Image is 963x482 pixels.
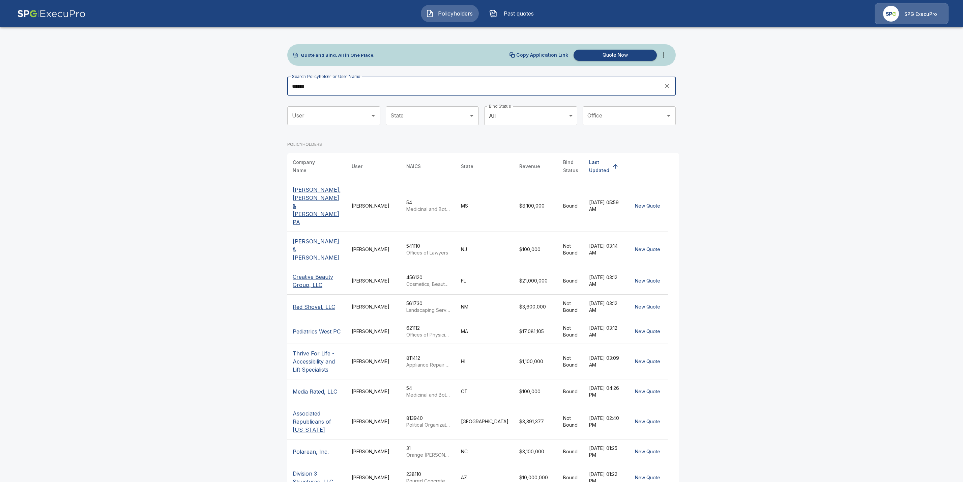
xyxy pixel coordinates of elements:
[584,267,627,295] td: [DATE] 03:12 AM
[514,295,558,319] td: $3,600,000
[406,281,450,288] p: Cosmetics, Beauty Supplies, and Perfume Retailers
[657,48,670,62] button: more
[558,153,584,180] th: Bind Status
[558,379,584,404] td: Bound
[558,180,584,232] td: Bound
[558,344,584,379] td: Not Bound
[883,6,899,22] img: Agency Icon
[352,474,396,481] div: [PERSON_NAME]
[632,243,663,256] button: New Quote
[406,385,450,398] div: 54
[558,295,584,319] td: Not Bound
[406,361,450,368] p: Appliance Repair and Maintenance
[584,379,627,404] td: [DATE] 04:26 PM
[514,404,558,439] td: $3,391,377
[293,387,337,396] p: Media Rated, LLC
[17,3,86,24] img: AA Logo
[514,180,558,232] td: $8,100,000
[406,249,450,256] p: Offices of Lawyers
[456,232,514,267] td: NJ
[352,388,396,395] div: [PERSON_NAME]
[558,232,584,267] td: Not Bound
[584,404,627,439] td: [DATE] 02:40 PM
[632,446,663,458] button: New Quote
[519,162,540,170] div: Revenue
[406,355,450,368] div: 811412
[293,349,341,374] p: Thrive For Life - Accessibility and Lift Specialists
[352,277,396,284] div: [PERSON_NAME]
[514,344,558,379] td: $1,100,000
[632,200,663,212] button: New Quote
[632,355,663,368] button: New Quote
[293,327,341,336] p: Pediatrics West PC
[467,111,476,121] button: Open
[406,162,421,170] div: NAICS
[589,158,609,175] div: Last Updated
[514,232,558,267] td: $100,000
[406,415,450,428] div: 813940
[292,74,360,79] label: Search Policyholder or User Name
[484,5,542,22] button: Past quotes IconPast quotes
[293,448,329,456] p: Polarean, Inc.
[875,3,949,24] a: Agency IconSPG ExecuPro
[287,141,322,148] p: POLICYHOLDERS
[293,237,341,262] p: [PERSON_NAME] & [PERSON_NAME]
[514,439,558,464] td: $3,100,000
[456,404,514,439] td: [GEOGRAPHIC_DATA]
[662,81,672,91] button: clear search
[406,325,450,338] div: 621112
[352,203,396,209] div: [PERSON_NAME]
[584,319,627,344] td: [DATE] 03:12 AM
[352,448,396,455] div: [PERSON_NAME]
[456,319,514,344] td: MA
[584,232,627,267] td: [DATE] 03:14 AM
[352,418,396,425] div: [PERSON_NAME]
[352,328,396,335] div: [PERSON_NAME]
[352,246,396,253] div: [PERSON_NAME]
[456,295,514,319] td: NM
[293,273,341,289] p: Creative Beauty Group, LLC
[904,11,937,18] p: SPG ExecuPro
[352,303,396,310] div: [PERSON_NAME]
[584,295,627,319] td: [DATE] 03:12 AM
[584,180,627,232] td: [DATE] 05:59 AM
[584,344,627,379] td: [DATE] 03:09 AM
[489,103,511,109] label: Bind Status
[456,439,514,464] td: NC
[664,111,673,121] button: Open
[352,358,396,365] div: [PERSON_NAME]
[293,186,341,226] p: [PERSON_NAME], [PERSON_NAME] & [PERSON_NAME] PA
[461,162,473,170] div: State
[489,9,497,18] img: Past quotes Icon
[558,267,584,295] td: Bound
[293,409,341,434] p: Associated Republicans of [US_STATE]
[514,267,558,295] td: $21,000,000
[632,325,663,338] button: New Quote
[293,158,329,175] div: Company Name
[571,50,657,61] a: Quote Now
[301,53,375,57] p: Quote and Bind. All in One Place.
[426,9,434,18] img: Policyholders Icon
[484,106,577,125] div: All
[406,206,450,213] p: Medicinal and Botanical Manufacturing
[516,53,568,57] p: Copy Application Link
[632,416,663,428] button: New Quote
[406,199,450,213] div: 54
[456,267,514,295] td: FL
[456,344,514,379] td: HI
[369,111,378,121] button: Open
[406,452,450,458] p: Orange [PERSON_NAME]
[558,404,584,439] td: Not Bound
[293,303,335,311] p: Red Shovel, LLC
[406,392,450,398] p: Medicinal and Botanical Manufacturing
[632,385,663,398] button: New Quote
[456,379,514,404] td: CT
[421,5,479,22] button: Policyholders IconPolicyholders
[632,275,663,287] button: New Quote
[352,162,362,170] div: User
[456,180,514,232] td: MS
[514,379,558,404] td: $100,000
[406,243,450,256] div: 541110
